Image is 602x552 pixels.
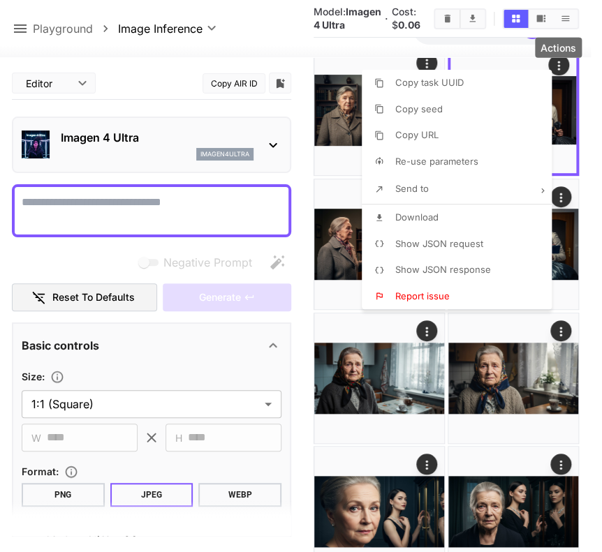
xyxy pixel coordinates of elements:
span: Report issue [395,290,450,301]
span: Copy seed [395,103,443,114]
span: Download [395,211,439,223]
span: Re-use parameters [395,156,478,167]
span: Copy task UUID [395,77,464,88]
div: Actions [535,38,582,58]
span: Copy URL [395,129,439,140]
span: Show JSON request [395,238,483,249]
span: Show JSON response [395,264,491,275]
span: Send to [395,183,429,194]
